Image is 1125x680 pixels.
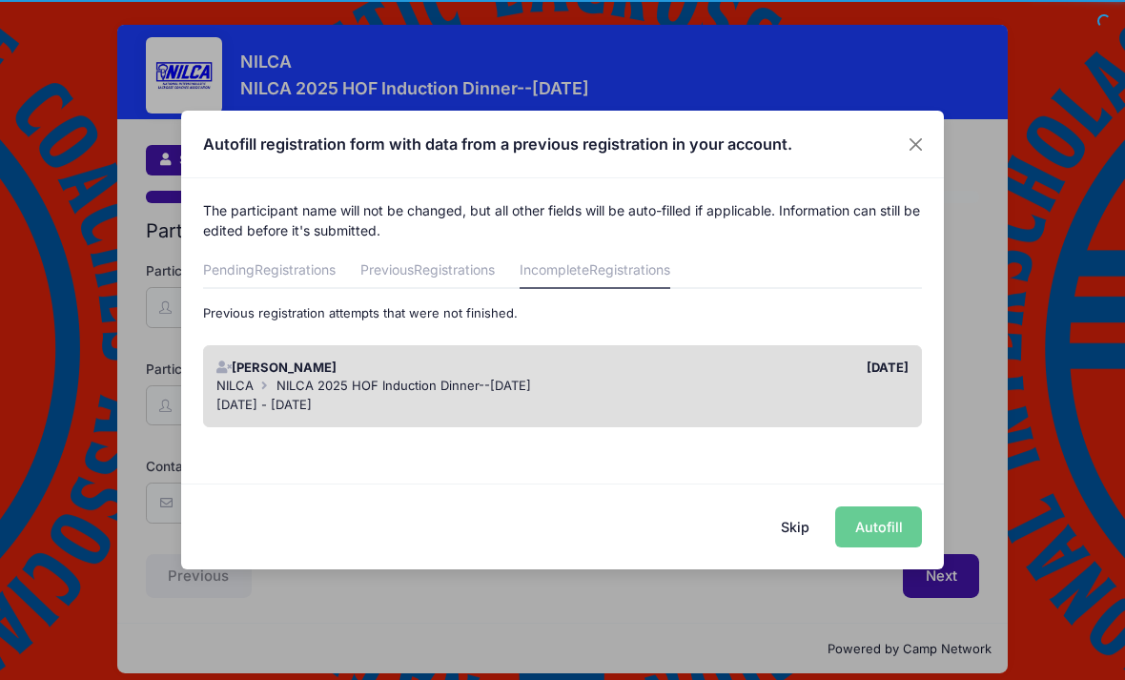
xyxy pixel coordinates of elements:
[203,133,792,155] h4: Autofill registration form with data from a previous registration in your account.
[360,255,495,289] a: Previous
[899,127,933,161] button: Close
[520,255,670,289] a: Incomplete
[203,304,923,323] p: Previous registration attempts that were not finished.
[203,255,336,289] a: Pending
[207,359,562,378] div: [PERSON_NAME]
[589,261,670,278] span: Registrations
[216,396,910,415] div: [DATE] - [DATE]
[276,378,531,393] span: NILCA 2025 HOF Induction Dinner--[DATE]
[203,200,923,240] p: The participant name will not be changed, but all other fields will be auto-filled if applicable....
[216,378,254,393] span: NILCA
[762,506,829,547] button: Skip
[414,261,495,278] span: Registrations
[562,359,918,378] div: [DATE]
[255,261,336,278] span: Registrations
